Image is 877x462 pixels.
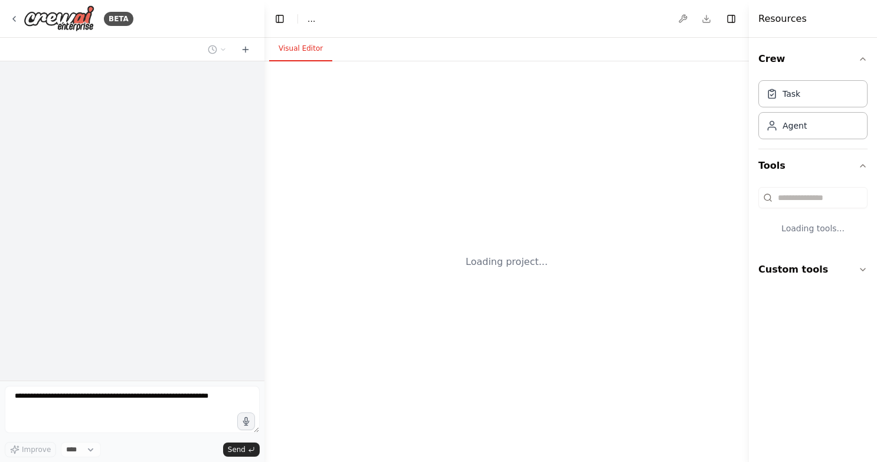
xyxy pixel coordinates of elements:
[307,13,315,25] span: ...
[203,42,231,57] button: Switch to previous chat
[758,253,868,286] button: Custom tools
[237,412,255,430] button: Click to speak your automation idea
[758,76,868,149] div: Crew
[269,37,332,61] button: Visual Editor
[307,13,315,25] nav: breadcrumb
[24,5,94,32] img: Logo
[758,213,868,244] div: Loading tools...
[783,120,807,132] div: Agent
[758,149,868,182] button: Tools
[466,255,548,269] div: Loading project...
[5,442,56,457] button: Improve
[758,12,807,26] h4: Resources
[758,182,868,253] div: Tools
[104,12,133,26] div: BETA
[723,11,739,27] button: Hide right sidebar
[22,445,51,454] span: Improve
[758,42,868,76] button: Crew
[228,445,246,454] span: Send
[223,443,260,457] button: Send
[783,88,800,100] div: Task
[236,42,255,57] button: Start a new chat
[271,11,288,27] button: Hide left sidebar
